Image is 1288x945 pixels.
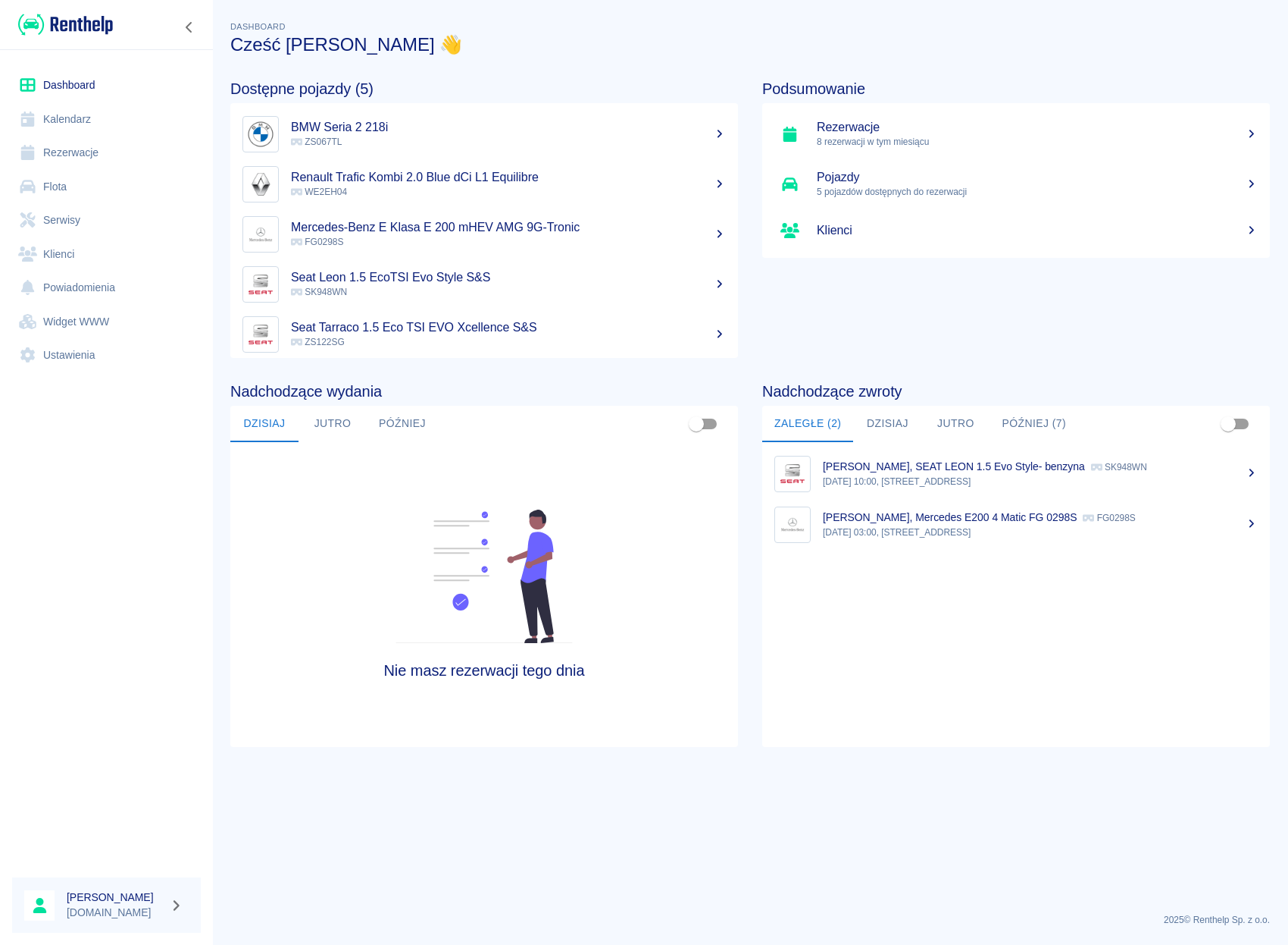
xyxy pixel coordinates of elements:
[299,406,367,442] button: Jutro
[246,120,275,149] img: Image
[291,170,726,185] h5: Renault Trafic Kombi 2.0 Blue dCi L1 Equilibre
[12,68,201,102] a: Dashboard
[12,237,201,272] a: Klienci
[67,905,164,921] p: [DOMAIN_NAME]
[230,159,738,209] a: ImageRenault Trafic Kombi 2.0 Blue dCi L1 Equilibre WE2EH04
[762,448,1270,499] a: Image[PERSON_NAME], SEAT LEON 1.5 Evo Style- benzyna SK948WN[DATE] 10:00, [STREET_ADDRESS]
[762,209,1270,252] a: Klienci
[291,187,347,197] span: WE2EH04
[18,12,113,37] img: Renthelp logo
[853,406,921,442] button: Dzisiaj
[762,159,1270,209] a: Pojazdy5 pojazdów dostępnych do rezerwacji
[682,410,711,438] span: Pokaż przypisane tylko do mnie
[762,499,1270,550] a: Image[PERSON_NAME], Mercedes E200 4 Matic FG 0298S FG0298S[DATE] 03:00, [STREET_ADDRESS]
[230,209,738,259] a: ImageMercedes-Benz E Klasa E 200 mHEV AMG 9G-Tronic FG0298S
[246,270,275,299] img: Image
[817,170,1258,185] h5: Pojazdy
[230,406,299,442] button: Dzisiaj
[817,120,1258,135] h5: Rezerwacje
[817,135,1258,149] p: 8 rezerwacji w tym miesiącu
[246,170,275,199] img: Image
[921,406,989,442] button: Jutro
[230,80,738,98] h4: Dostępne pojazdy (5)
[989,406,1078,442] button: Później (7)
[823,526,1258,539] p: [DATE] 03:00, [STREET_ADDRESS]
[291,320,726,335] h5: Seat Tarraco 1.5 Eco TSI EVO Xcellence S&S
[823,475,1258,488] p: [DATE] 10:00, [STREET_ADDRESS]
[230,109,738,159] a: ImageBMW Seria 2 218i ZS067TL
[12,170,201,204] a: Flota
[230,309,738,359] a: ImageSeat Tarraco 1.5 Eco TSI EVO Xcellence S&S ZS122SG
[12,203,201,237] a: Serwisy
[1083,513,1135,523] p: FG0298S
[246,320,275,349] img: Image
[12,136,201,170] a: Rezerwacje
[762,80,1270,98] h4: Podsumowanie
[817,185,1258,199] p: 5 pojazdów dostępnych do rezerwacji
[230,22,286,31] span: Dashboard
[291,237,343,247] span: FG0298S
[230,913,1270,927] p: 2025 © Renthelp Sp. z o.o.
[230,34,1270,55] h3: Cześć [PERSON_NAME] 👋
[1214,410,1243,438] span: Pokaż przypisane tylko do mnie
[12,271,201,305] a: Powiadomienia
[823,460,1085,472] p: [PERSON_NAME], SEAT LEON 1.5 Evo Style- benzyna
[291,120,726,135] h5: BMW Seria 2 218i
[291,287,347,297] span: SK948WN
[12,102,201,137] a: Kalendarz
[178,17,201,37] button: Zwiń nawigację
[1091,462,1147,472] p: SK948WN
[12,305,201,339] a: Widget WWW
[294,661,675,680] h4: Nie masz rezerwacji tego dnia
[230,259,738,309] a: ImageSeat Leon 1.5 EcoTSI Evo Style S&S SK948WN
[246,220,275,249] img: Image
[762,406,853,442] button: Zaległe (2)
[12,12,113,37] a: Renthelp logo
[291,137,342,147] span: ZS067TL
[291,220,726,235] h5: Mercedes-Benz E Klasa E 200 mHEV AMG 9G-Tronic
[291,337,345,347] span: ZS122SG
[230,382,738,400] h4: Nadchodzące wydania
[823,511,1077,523] p: [PERSON_NAME], Mercedes E200 4 Matic FG 0298S
[67,890,164,905] h6: [PERSON_NAME]
[367,406,438,442] button: Później
[817,223,1258,238] h5: Klienci
[778,510,807,539] img: Image
[778,460,807,488] img: Image
[291,270,726,285] h5: Seat Leon 1.5 EcoTSI Evo Style S&S
[762,109,1270,159] a: Rezerwacje8 rezerwacji w tym miesiącu
[386,510,582,643] img: Fleet
[762,382,1270,400] h4: Nadchodzące zwroty
[12,338,201,372] a: Ustawienia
